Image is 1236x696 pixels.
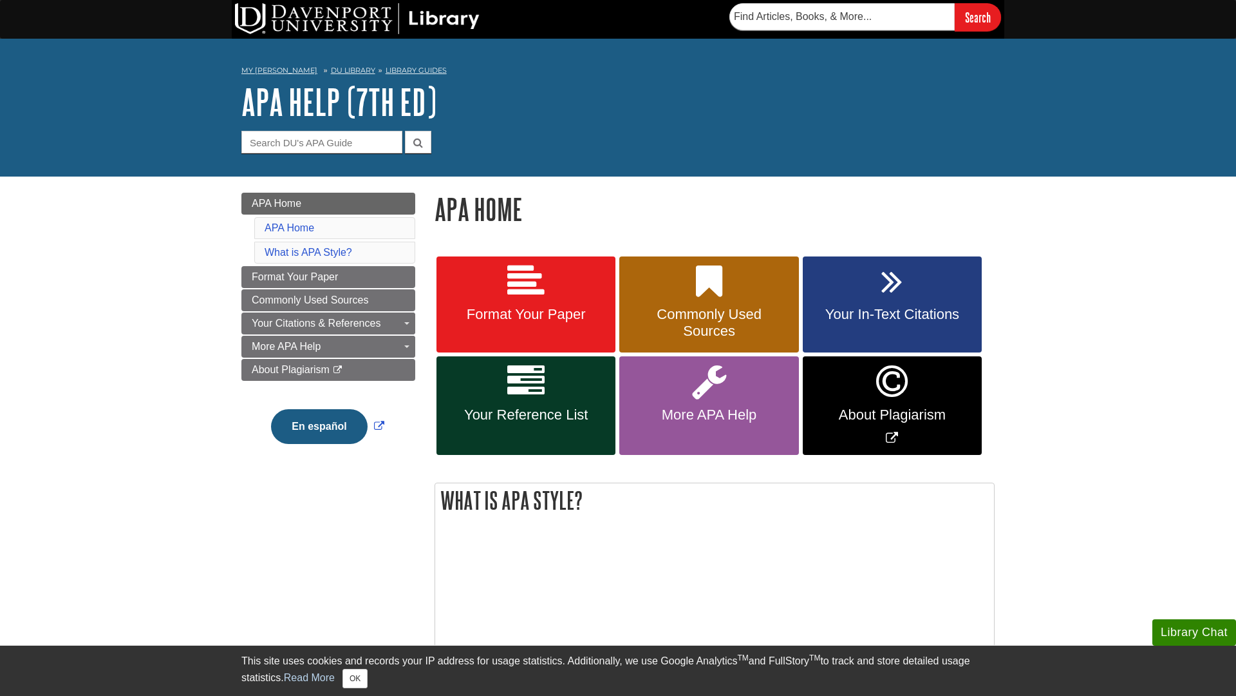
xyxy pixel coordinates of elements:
[235,3,480,34] img: DU Library
[241,65,317,76] a: My [PERSON_NAME]
[241,359,415,381] a: About Plagiarism
[436,256,615,353] a: Format Your Paper
[271,409,367,444] button: En español
[241,193,415,215] a: APA Home
[629,306,789,340] span: Commonly Used Sources
[729,3,955,30] input: Find Articles, Books, & More...
[241,131,402,153] input: Search DU's APA Guide
[241,62,995,82] nav: breadcrumb
[955,3,1001,31] input: Search
[809,653,820,662] sup: TM
[619,256,798,353] a: Commonly Used Sources
[1152,619,1236,646] button: Library Chat
[812,306,972,323] span: Your In-Text Citations
[252,364,330,375] span: About Plagiarism
[737,653,748,662] sup: TM
[332,366,343,374] i: This link opens in a new window
[241,313,415,334] a: Your Citations & References
[446,306,606,323] span: Format Your Paper
[252,318,380,329] span: Your Citations & References
[342,669,368,688] button: Close
[241,193,415,466] div: Guide Page Menu
[436,356,615,455] a: Your Reference List
[241,653,995,688] div: This site uses cookies and records your IP address for usage statistics. Additionally, we use Goo...
[435,193,995,226] h1: APA Home
[803,356,982,455] a: Link opens in new window
[729,3,1001,31] form: Searches DU Library's articles, books, and more
[265,222,314,233] a: APA Home
[265,247,352,258] a: What is APA Style?
[241,266,415,288] a: Format Your Paper
[446,407,606,423] span: Your Reference List
[252,271,338,282] span: Format Your Paper
[619,356,798,455] a: More APA Help
[241,336,415,358] a: More APA Help
[268,421,387,432] a: Link opens in new window
[629,407,789,423] span: More APA Help
[252,198,301,209] span: APA Home
[435,483,994,517] h2: What is APA Style?
[284,672,335,683] a: Read More
[812,407,972,423] span: About Plagiarism
[252,341,321,352] span: More APA Help
[386,66,447,75] a: Library Guides
[803,256,982,353] a: Your In-Text Citations
[252,295,368,305] span: Commonly Used Sources
[331,66,375,75] a: DU Library
[241,82,436,122] a: APA Help (7th Ed)
[241,289,415,311] a: Commonly Used Sources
